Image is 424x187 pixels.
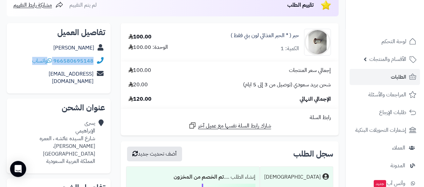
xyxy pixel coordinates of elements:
div: الوحدة: 100.00 [128,43,168,51]
a: مشاركة رابط التقييم [13,1,63,9]
a: العملاء [350,140,420,156]
div: الكمية: 1 [281,45,299,53]
span: تقييم الطلب [287,1,314,9]
a: لوحة التحكم [350,33,420,50]
a: شارك رابط السلة نفسها مع عميل آخر [188,121,271,130]
b: تم الخصم من المخزون [174,173,224,181]
span: لم يتم التقييم [69,1,97,9]
span: المراجعات والأسئلة [368,90,406,99]
span: شارك رابط السلة نفسها مع عميل آخر [198,122,271,130]
span: إجمالي سعر المنتجات [289,67,331,74]
button: أضف تحديث جديد [127,147,182,161]
span: المدونة [390,161,405,170]
h2: عنوان الشحن [12,104,105,112]
a: حبر ( * الحبر الغذائي لون بني فقط ) [231,32,299,39]
div: [DEMOGRAPHIC_DATA] [264,173,321,181]
span: 100.00 [128,67,151,74]
a: واتساب [32,57,52,65]
a: [EMAIL_ADDRESS][DOMAIN_NAME] [49,70,94,86]
a: طلبات الإرجاع [350,104,420,120]
span: الطلبات [391,72,406,82]
a: الطلبات [350,69,420,85]
a: إشعارات التحويلات البنكية [350,122,420,138]
div: رابط السلة [123,114,336,121]
span: شحن بريد سعودي (توصيل من 3 إلى 5 ايام) [243,81,331,89]
div: يسرى الإبراهيمي شارع السيده عائشه ، العمره [PERSON_NAME]، [GEOGRAPHIC_DATA] المملكة العربية السعودية [12,119,95,165]
img: 1625597184-SAVE_%D9%A2%D9%A0%D9%A2%D9%A1%D9%A0%D9%A7%D9%A0%D9%A6_%D9%A2%D9%A1%D9%A4%D9%A4%D9%A5%D... [304,29,330,56]
h2: تفاصيل العميل [12,28,105,36]
a: المراجعات والأسئلة [350,87,420,103]
span: الأقسام والمنتجات [369,55,406,64]
a: 966580695148 [53,57,94,65]
span: 120.00 [128,95,152,103]
span: لوحة التحكم [381,37,406,46]
a: المدونة [350,158,420,174]
span: الإجمالي النهائي [300,95,331,103]
div: Open Intercom Messenger [10,161,26,177]
span: طلبات الإرجاع [379,108,406,117]
span: إشعارات التحويلات البنكية [355,125,406,135]
span: مشاركة رابط التقييم [13,1,52,9]
a: [PERSON_NAME] [53,44,94,52]
span: العملاء [392,143,405,153]
div: إنشاء الطلب .... [130,171,255,184]
div: 100.00 [128,33,152,41]
span: 20.00 [128,81,148,89]
h3: سجل الطلب [293,150,333,158]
